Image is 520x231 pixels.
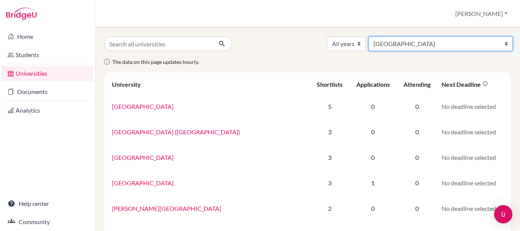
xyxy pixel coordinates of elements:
[2,103,93,118] a: Analytics
[349,196,397,221] td: 0
[442,179,496,186] span: No deadline selected
[397,94,437,119] td: 0
[112,59,199,65] span: The data on this page updates hourly.
[442,128,496,135] span: No deadline selected
[397,119,437,145] td: 0
[310,145,349,170] td: 3
[397,196,437,221] td: 0
[349,170,397,196] td: 1
[349,94,397,119] td: 0
[2,84,93,99] a: Documents
[2,196,93,211] a: Help center
[107,75,310,94] th: University
[310,119,349,145] td: 3
[317,81,343,88] div: Shortlists
[112,103,174,110] a: [GEOGRAPHIC_DATA]
[6,8,37,20] img: Bridge-U
[442,81,488,88] div: Next deadline
[2,66,93,81] a: Universities
[349,119,397,145] td: 0
[112,128,240,135] a: [GEOGRAPHIC_DATA] ([GEOGRAPHIC_DATA])
[112,179,174,186] a: [GEOGRAPHIC_DATA]
[112,154,174,161] a: [GEOGRAPHIC_DATA]
[442,154,496,161] span: No deadline selected
[442,205,496,212] span: No deadline selected
[494,205,512,223] div: Open Intercom Messenger
[356,81,390,88] div: Applications
[397,170,437,196] td: 0
[310,170,349,196] td: 3
[310,94,349,119] td: 5
[310,196,349,221] td: 2
[112,205,221,212] a: [PERSON_NAME][GEOGRAPHIC_DATA]
[442,103,496,110] span: No deadline selected
[404,81,431,88] div: Attending
[349,145,397,170] td: 0
[2,29,93,44] a: Home
[452,6,511,21] button: [PERSON_NAME]
[2,47,93,62] a: Students
[2,214,93,229] a: Community
[104,37,212,51] input: Search all universities
[397,145,437,170] td: 0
